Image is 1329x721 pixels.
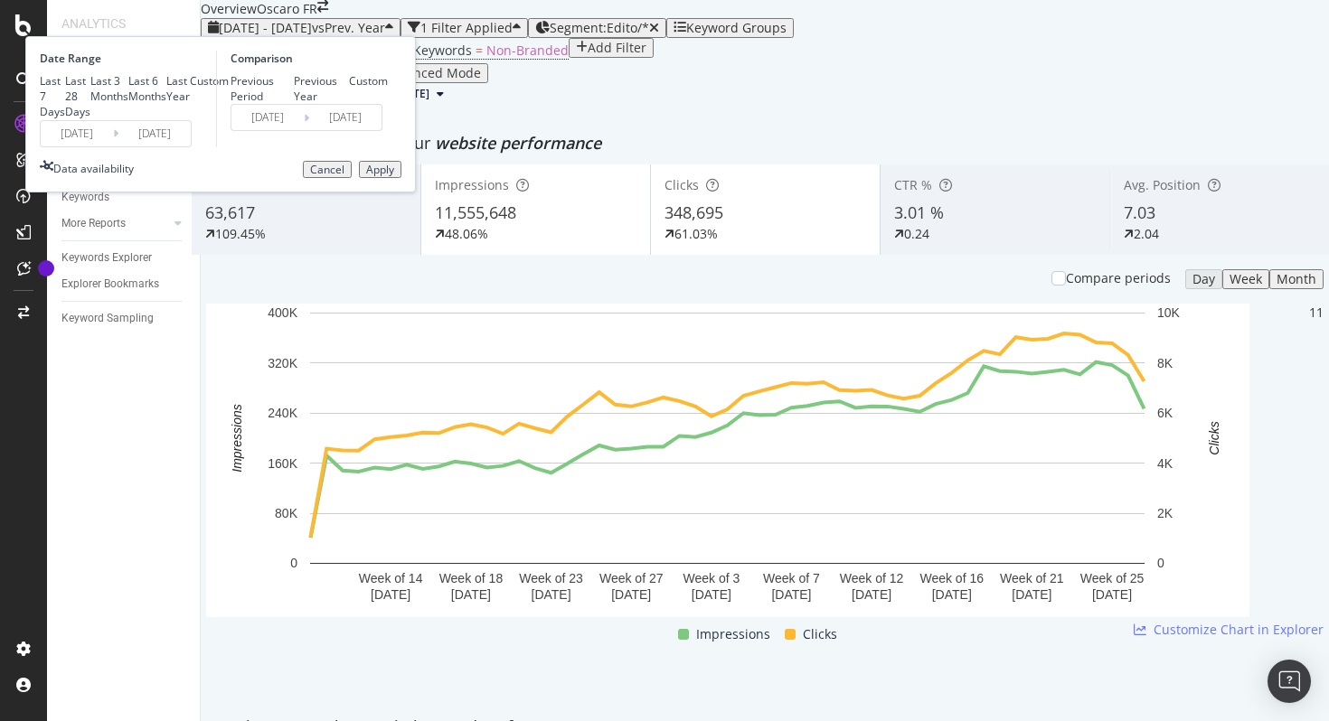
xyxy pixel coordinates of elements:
div: Data availability [53,161,134,176]
text: [DATE] [532,587,571,602]
text: Week of 3 [683,571,740,585]
text: Week of 27 [599,571,664,585]
span: Impressions [435,176,509,193]
div: Apply [366,164,394,176]
input: Start Date [231,105,304,130]
div: Keyword Sampling [61,309,154,328]
div: Last 7 Days [40,73,65,119]
div: Cancel [310,164,344,176]
div: RealKeywords [61,33,185,53]
div: Compare periods [1066,269,1171,287]
span: 3.01 % [894,201,944,223]
span: 63,617 [205,201,255,223]
a: Keywords Explorer [61,248,187,267]
div: Date Range [40,51,212,66]
button: Month [1269,269,1324,289]
text: [DATE] [932,587,972,602]
text: Week of 16 [919,571,984,585]
text: Week of 14 [359,571,423,585]
input: End Date [118,121,191,146]
text: 0 [1157,556,1164,570]
button: Cancel [303,161,352,179]
span: CTR % [894,176,932,193]
div: Comparison [231,51,388,66]
button: [DATE] [387,83,451,105]
span: vs Prev. Year [312,19,385,36]
div: Detect big movements in your [201,132,1329,155]
div: Tooltip anchor [38,260,54,276]
div: 0.24 [904,225,929,243]
text: 8K [1157,356,1173,370]
text: [DATE] [771,587,811,602]
input: Start Date [41,121,113,146]
text: 80K [275,506,298,520]
div: 1 [1316,304,1324,322]
div: 61.03% [674,225,718,243]
span: 348,695 [664,201,723,223]
text: Week of 25 [1080,571,1145,585]
span: Impressions [696,623,770,645]
div: Explorer Bookmarks [61,275,159,294]
text: Week of 21 [1000,571,1064,585]
text: 240K [268,406,297,420]
div: 109.45% [215,225,266,243]
text: 10K [1157,305,1181,320]
text: Week of 18 [439,571,504,585]
div: Open Intercom Messenger [1268,660,1311,703]
text: 2K [1157,506,1173,520]
text: Clicks [1207,421,1221,454]
text: Week of 23 [519,571,583,585]
span: = [476,42,483,59]
div: Keyword Groups [686,21,787,35]
text: Week of 12 [840,571,904,585]
input: End Date [309,105,382,130]
div: 48.06% [445,225,488,243]
span: 11,555,648 [435,201,516,223]
span: website performance [435,132,601,154]
div: Custom [349,73,388,89]
div: Add Filter [588,41,646,55]
div: More Reports [61,214,126,233]
div: Previous Period [231,73,294,104]
svg: A chart. [206,304,1249,617]
text: [DATE] [451,587,491,602]
text: [DATE] [611,587,651,602]
div: Previous Year [294,73,350,104]
button: Day [1185,269,1222,289]
a: Keywords [61,188,187,207]
span: [DATE] - [DATE] [219,19,312,36]
div: 1 Filter Applied [420,21,513,35]
button: Segment:Edito/* [528,18,666,38]
span: Clicks [803,623,837,645]
button: Week [1222,269,1269,289]
text: 160K [268,456,297,471]
a: Customize Chart in Explorer [1134,621,1324,639]
span: Segment: Edito/* [550,19,649,36]
div: Month [1277,272,1316,286]
span: Keywords [413,42,472,59]
text: [DATE] [852,587,891,602]
div: Last 3 Months [90,73,128,104]
text: Week of 7 [763,571,820,585]
span: Avg. Position [1124,176,1201,193]
div: Day [1192,272,1215,286]
div: Last Year [166,73,190,104]
text: [DATE] [371,587,410,602]
div: 1 [1309,304,1316,322]
text: 6K [1157,406,1173,420]
span: Clicks [664,176,699,193]
button: Keyword Groups [666,18,794,38]
button: Add Filter [569,38,654,58]
div: Week [1230,272,1262,286]
div: Last 28 Days [65,73,90,119]
span: 7.03 [1124,201,1155,223]
text: [DATE] [1092,587,1132,602]
a: Keyword Sampling [61,309,187,328]
div: Custom [190,73,229,89]
text: 320K [268,356,297,370]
